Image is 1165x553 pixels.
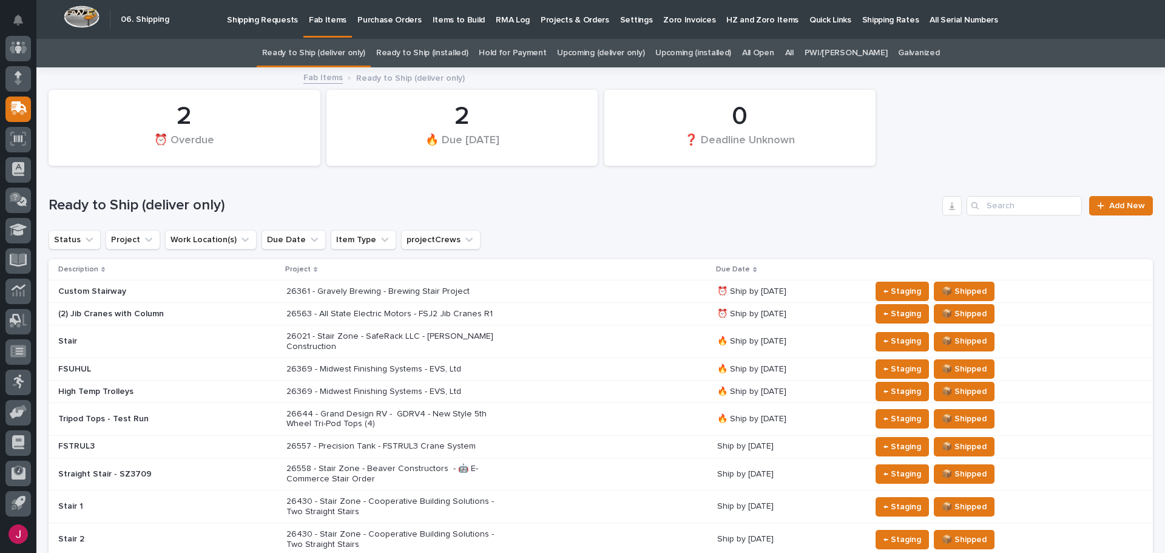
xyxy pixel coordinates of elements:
p: (2) Jib Cranes with Column [58,309,271,319]
p: Tripod Tops - Test Run [58,414,271,424]
p: Ship by [DATE] [717,469,860,480]
button: Project [106,230,160,249]
tr: Custom Stairway26361 - Gravely Brewing - Brewing Stair Project⏰ Ship by [DATE]← Staging📦 Shipped [49,280,1153,303]
a: PWI/[PERSON_NAME] [805,39,888,67]
button: ← Staging [876,359,929,379]
a: Add New [1089,196,1153,215]
p: Due Date [716,263,750,276]
button: ← Staging [876,437,929,456]
span: ← Staging [883,307,921,321]
button: 📦 Shipped [934,332,994,351]
a: Ready to Ship (deliver only) [262,39,365,67]
p: FSUHUL [58,364,271,375]
tr: (2) Jib Cranes with Column26563 - All State Electric Motors - FSJ2 Jib Cranes R1⏰ Ship by [DATE]←... [49,303,1153,325]
p: Ready to Ship (deliver only) [356,70,465,84]
p: High Temp Trolleys [58,387,271,397]
p: Stair 1 [58,501,271,512]
span: ← Staging [883,384,921,399]
div: ⏰ Overdue [69,133,300,158]
div: 2 [69,101,300,132]
p: 26557 - Precision Tank - FSTRUL3 Crane System [286,441,499,452]
div: 2 [347,101,578,132]
p: 26563 - All State Electric Motors - FSJ2 Jib Cranes R1 [286,309,499,319]
a: All Open [742,39,774,67]
button: Notifications [5,7,31,33]
span: ← Staging [883,532,921,547]
button: Item Type [331,230,396,249]
a: Hold for Payment [479,39,546,67]
p: Ship by [DATE] [717,441,860,452]
span: 📦 Shipped [942,334,987,348]
h2: 06. Shipping [121,15,169,25]
button: projectCrews [401,230,481,249]
button: ← Staging [876,409,929,429]
button: 📦 Shipped [934,530,994,549]
tr: FSTRUL326557 - Precision Tank - FSTRUL3 Crane SystemShip by [DATE]← Staging📦 Shipped [49,435,1153,458]
div: ❓ Deadline Unknown [625,133,856,158]
span: 📦 Shipped [942,467,987,481]
input: Search [967,196,1082,215]
button: ← Staging [876,332,929,351]
p: Ship by [DATE] [717,534,860,545]
p: Stair [58,336,271,347]
tr: Stair 126430 - Stair Zone - Cooperative Building Solutions - Two Straight StairsShip by [DATE]← S... [49,490,1153,523]
span: 📦 Shipped [942,384,987,399]
span: 📦 Shipped [942,284,987,299]
p: 26369 - Midwest Finishing Systems - EVS, Ltd [286,387,499,397]
button: Status [49,230,101,249]
p: ⏰ Ship by [DATE] [717,287,860,297]
p: 26644 - Grand Design RV - GDRV4 - New Style 5th Wheel Tri-Pod Tops (4) [286,409,499,430]
button: ← Staging [876,304,929,324]
button: ← Staging [876,464,929,484]
a: Ready to Ship (installed) [376,39,468,67]
p: 🔥 Ship by [DATE] [717,336,860,347]
button: 📦 Shipped [934,437,994,456]
tr: FSUHUL26369 - Midwest Finishing Systems - EVS, Ltd🔥 Ship by [DATE]← Staging📦 Shipped [49,358,1153,380]
span: 📦 Shipped [942,532,987,547]
p: FSTRUL3 [58,441,271,452]
p: 🔥 Ship by [DATE] [717,364,860,375]
button: Due Date [262,230,326,249]
p: Ship by [DATE] [717,501,860,512]
p: Stair 2 [58,534,271,545]
img: Workspace Logo [64,5,100,28]
p: 26430 - Stair Zone - Cooperative Building Solutions - Two Straight Stairs [286,497,499,517]
p: 🔥 Ship by [DATE] [717,414,860,424]
button: 📦 Shipped [934,359,994,379]
a: Fab Items [303,70,343,84]
a: Upcoming (installed) [655,39,731,67]
a: Upcoming (deliver only) [557,39,644,67]
button: 📦 Shipped [934,464,994,484]
button: ← Staging [876,282,929,301]
p: Custom Stairway [58,287,271,297]
span: ← Staging [883,284,921,299]
span: 📦 Shipped [942,439,987,454]
button: 📦 Shipped [934,382,994,401]
tr: Straight Stair - SZ370926558 - Stair Zone - Beaver Constructors - 🤖 E-Commerce Stair OrderShip by... [49,458,1153,490]
span: ← Staging [883,334,921,348]
button: users-avatar [5,521,31,547]
div: Notifications [15,15,31,34]
p: 26021 - Stair Zone - SafeRack LLC - [PERSON_NAME] Construction [286,331,499,352]
tr: High Temp Trolleys26369 - Midwest Finishing Systems - EVS, Ltd🔥 Ship by [DATE]← Staging📦 Shipped [49,380,1153,402]
span: ← Staging [883,467,921,481]
span: Add New [1109,202,1145,210]
a: Galvanized [898,39,939,67]
p: Straight Stair - SZ3709 [58,469,271,480]
button: ← Staging [876,530,929,549]
span: ← Staging [883,362,921,376]
p: 26369 - Midwest Finishing Systems - EVS, Ltd [286,364,499,375]
button: 📦 Shipped [934,409,994,429]
span: 📦 Shipped [942,307,987,321]
span: ← Staging [883,439,921,454]
span: ← Staging [883,500,921,514]
button: 📦 Shipped [934,497,994,517]
p: 26558 - Stair Zone - Beaver Constructors - 🤖 E-Commerce Stair Order [286,464,499,484]
p: 🔥 Ship by [DATE] [717,387,860,397]
button: ← Staging [876,382,929,401]
span: 📦 Shipped [942,412,987,426]
span: 📦 Shipped [942,500,987,514]
button: 📦 Shipped [934,304,994,324]
button: ← Staging [876,497,929,517]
